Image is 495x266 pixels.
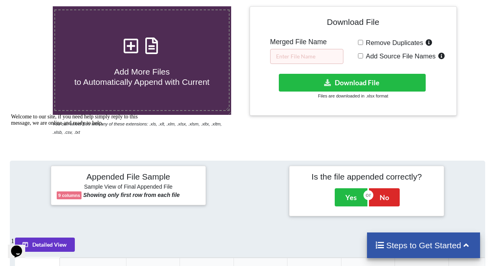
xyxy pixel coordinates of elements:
[318,94,388,98] small: Files are downloaded in .xlsx format
[375,240,472,250] h4: Steps to Get Started
[270,49,343,64] input: Enter File Name
[270,38,343,46] h5: Merged File Name
[256,12,451,35] h4: Download File
[3,3,145,16] div: Welcome to our site, if you need help simply reply to this message, we are online and ready to help.
[363,52,436,60] span: Add Source File Names
[8,234,33,258] iframe: chat widget
[335,188,367,206] button: Yes
[295,172,438,182] h4: Is the file appended correctly?
[3,3,130,15] span: Welcome to our site, if you need help simply reply to this message, we are online and ready to help.
[74,67,209,86] span: Add More Files to Automatically Append with Current
[369,188,400,206] button: No
[8,111,150,230] iframe: chat widget
[279,74,425,92] button: Download File
[363,39,423,47] span: Remove Duplicates
[15,238,75,252] button: Detailed View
